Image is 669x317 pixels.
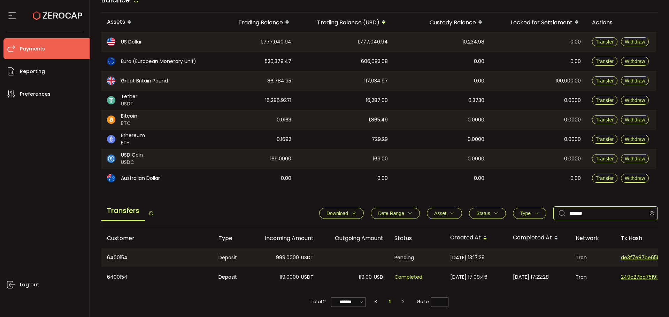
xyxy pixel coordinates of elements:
[20,66,45,77] span: Reporting
[319,208,364,219] button: Download
[445,232,507,244] div: Created At
[621,76,649,85] button: Withdraw
[359,273,372,281] span: 119.00
[121,120,137,127] span: BTC
[265,57,291,65] span: 520,379.47
[372,135,388,143] span: 729.29
[513,273,549,281] span: [DATE] 17:22:28
[450,273,487,281] span: [DATE] 17:09:46
[121,175,160,182] span: Australian Dollar
[474,77,484,85] span: 0.00
[634,284,669,317] iframe: Chat Widget
[101,234,213,242] div: Customer
[366,96,388,104] span: 16,287.00
[596,175,614,181] span: Transfer
[357,38,388,46] span: 1,777,040.94
[319,234,389,242] div: Outgoing Amount
[101,16,209,28] div: Assets
[570,174,581,182] span: 0.00
[625,97,645,103] span: Withdraw
[564,96,581,104] span: 0.0000
[297,16,393,28] div: Trading Balance (USD)
[101,267,213,287] div: 6400154
[270,155,291,163] span: 169.0000
[20,280,39,290] span: Log out
[596,97,614,103] span: Transfer
[596,156,614,161] span: Transfer
[374,273,383,281] span: USD
[361,57,388,65] span: 606,093.08
[107,96,115,104] img: usdt_portfolio.svg
[469,208,506,219] button: Status
[621,154,649,163] button: Withdraw
[570,234,615,242] div: Network
[121,132,145,139] span: Ethereum
[213,248,249,267] div: Deposit
[377,174,388,182] span: 0.00
[474,57,484,65] span: 0.00
[121,159,143,166] span: USDC
[364,77,388,85] span: 117,034.97
[564,155,581,163] span: 0.0000
[474,174,484,182] span: 0.00
[389,234,445,242] div: Status
[101,248,213,267] div: 6400154
[326,211,348,216] span: Download
[520,211,531,216] span: Type
[394,254,414,262] span: Pending
[121,100,137,108] span: USDT
[209,16,297,28] div: Trading Balance
[261,38,291,46] span: 1,777,040.94
[277,116,291,124] span: 0.0163
[592,135,618,144] button: Transfer
[564,116,581,124] span: 0.0000
[213,267,249,287] div: Deposit
[20,44,45,54] span: Payments
[107,57,115,65] img: eur_portfolio.svg
[625,136,645,142] span: Withdraw
[434,211,446,216] span: Asset
[592,37,618,46] button: Transfer
[107,38,115,46] img: usd_portfolio.svg
[277,135,291,143] span: 0.1692
[373,155,388,163] span: 169.00
[265,96,291,104] span: 16,286.9271
[107,135,115,143] img: eth_portfolio.svg
[121,77,168,85] span: Great Britain Pound
[592,96,618,105] button: Transfer
[107,174,115,182] img: aud_portfolio.svg
[592,76,618,85] button: Transfer
[107,154,115,163] img: usdc_portfolio.svg
[394,273,422,281] span: Completed
[625,175,645,181] span: Withdraw
[378,211,404,216] span: Date Range
[507,232,570,244] div: Completed At
[621,115,649,124] button: Withdraw
[462,38,484,46] span: 10,234.98
[281,174,291,182] span: 0.00
[592,57,618,66] button: Transfer
[267,77,291,85] span: 86,784.95
[586,18,656,26] div: Actions
[371,208,420,219] button: Date Range
[121,151,143,159] span: USD Coin
[621,174,649,183] button: Withdraw
[513,208,546,219] button: Type
[468,116,484,124] span: 0.0000
[592,115,618,124] button: Transfer
[476,211,490,216] span: Status
[596,136,614,142] span: Transfer
[490,16,586,28] div: Locked for Settlement
[621,37,649,46] button: Withdraw
[427,208,462,219] button: Asset
[625,117,645,122] span: Withdraw
[625,78,645,84] span: Withdraw
[279,273,299,281] span: 119.0000
[621,135,649,144] button: Withdraw
[20,89,51,99] span: Preferences
[384,297,396,307] li: 1
[121,139,145,146] span: ETH
[592,174,618,183] button: Transfer
[311,297,326,307] span: Total 2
